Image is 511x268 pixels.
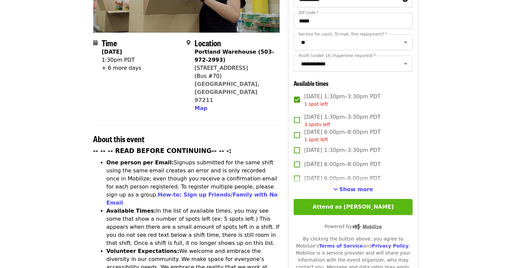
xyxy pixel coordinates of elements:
span: Show more [339,186,373,193]
a: [GEOGRAPHIC_DATA], [GEOGRAPHIC_DATA] 97211 [195,81,260,103]
span: [DATE] 1:30pm–3:30pm PDT [304,146,380,154]
button: See more timeslots [333,185,373,194]
label: Youth (under 16 chaperone required) [298,54,376,58]
span: [DATE] 1:30pm–3:30pm PDT [304,93,380,108]
a: Terms of Service [319,243,363,249]
strong: Portland Warehouse (503-972-2993) [195,49,274,63]
strong: One person per Email: [107,159,174,166]
img: Powered by Mobilize [352,224,382,230]
label: Service for court, Tri-met, fine repayment? [298,32,387,36]
a: How-to: Sign up Friends/Family with No Email [107,192,278,206]
span: [DATE] 6:00pm–8:00pm PDT [304,128,380,143]
button: Attend as [PERSON_NAME] [294,199,412,215]
div: + 6 more days [102,64,141,72]
input: ZIP code [294,13,412,29]
strong: Available Times: [107,208,156,214]
span: 3 spots left [304,122,330,127]
span: 1 spot left [304,101,328,107]
span: 1 spot left [304,137,328,142]
button: Map [195,104,207,112]
span: Time [102,37,117,49]
span: [DATE] 6:00pm–8:00pm PDT [304,174,380,182]
div: (Bus #70) [195,72,274,80]
strong: -- -- -- READ BEFORE CONTINUING-- -- -: [93,147,231,154]
div: 1:30pm PDT [102,56,141,64]
span: Map [195,105,207,111]
span: [DATE] 1:30pm–3:30pm PDT [304,113,380,128]
span: Location [195,37,221,49]
strong: [DATE] [102,49,122,55]
a: Privacy Policy [372,243,409,249]
button: Open [401,59,410,68]
span: Available times [294,79,329,88]
strong: Volunteer Expectations: [107,248,179,254]
li: Signups submitted for the same shift using the same email creates an error and is only recorded o... [107,159,280,207]
span: About this event [93,133,144,145]
i: calendar icon [93,40,98,46]
span: [DATE] 6:00pm–8:00pm PDT [304,160,380,168]
li: In the list of available times, you may see some that show a number of spots left (ex: 5 spots le... [107,207,280,247]
label: ZIP code [298,11,318,15]
span: Powered by [325,224,382,229]
div: [STREET_ADDRESS] [195,64,274,72]
i: map-marker-alt icon [186,40,190,46]
button: Open [401,38,410,47]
